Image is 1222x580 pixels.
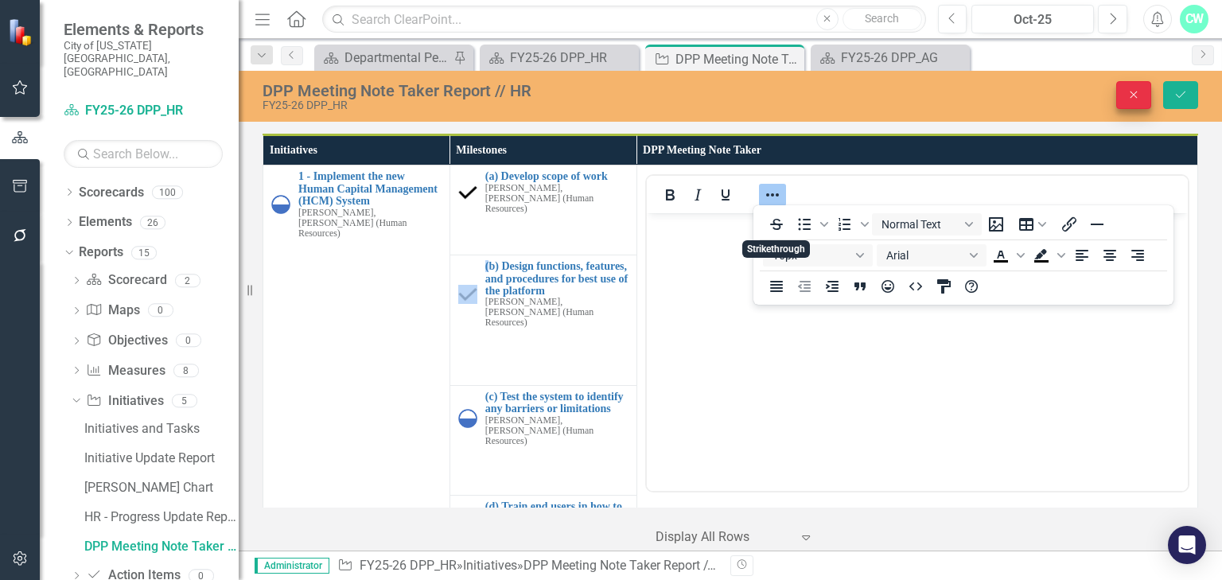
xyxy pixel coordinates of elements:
[152,185,183,199] div: 100
[958,275,985,298] button: Help
[1096,244,1123,267] button: Align center
[485,183,629,214] small: [PERSON_NAME], [PERSON_NAME] (Human Resources)
[843,8,922,30] button: Search
[485,297,629,328] small: [PERSON_NAME], [PERSON_NAME] (Human Resources)
[131,246,157,259] div: 15
[656,184,683,206] button: Bold
[523,558,733,573] div: DPP Meeting Note Taker Report // HR
[1168,526,1206,564] div: Open Intercom Messenger
[84,451,239,465] div: Initiative Update Report
[1010,213,1055,236] button: Table
[86,302,139,320] a: Maps
[831,213,871,236] div: Numbered list
[647,213,1188,491] iframe: Rich Text Area
[510,48,635,68] div: FY25-26 DPP_HR
[977,10,1088,29] div: Oct-25
[930,275,957,298] button: CSS Editor
[485,170,629,182] a: (a) Develop scope of work
[846,275,874,298] button: Blockquote
[485,415,629,446] small: [PERSON_NAME], [PERSON_NAME] (Human Resources)
[148,304,173,317] div: 0
[175,274,200,287] div: 2
[80,533,239,559] a: DPP Meeting Note Taker Report // HR
[712,184,739,206] button: Underline
[865,12,899,25] span: Search
[84,539,239,554] div: DPP Meeting Note Taker Report // HR
[485,260,629,297] a: (b) Design functions, features, and procedures for best use of the platform
[176,334,201,348] div: 0
[79,243,123,262] a: Reports
[763,275,790,298] button: Justify
[971,5,1094,33] button: Oct-25
[902,275,929,298] button: HTML Editor
[881,218,959,231] span: Normal Text
[344,48,449,68] div: Departmental Performance Plans
[874,275,901,298] button: Emojis
[1124,244,1151,267] button: Align right
[84,481,239,495] div: [PERSON_NAME] Chart
[64,140,223,168] input: Search Below...
[64,20,223,39] span: Elements & Reports
[86,332,167,350] a: Objectives
[298,170,442,207] a: 1 - Implement the new Human Capital Management (HCM) System
[79,213,132,232] a: Elements
[86,392,163,411] a: Initiatives
[263,82,780,99] div: DPP Meeting Note Taker Report // HR
[485,391,629,415] a: (c) Test the system to identify any barriers or limitations
[86,271,166,290] a: Scorecard
[172,394,197,407] div: 5
[773,249,850,262] span: 16px
[64,39,223,78] small: City of [US_STATE][GEOGRAPHIC_DATA], [GEOGRAPHIC_DATA]
[298,208,442,239] small: [PERSON_NAME], [PERSON_NAME] (Human Resources)
[322,6,925,33] input: Search ClearPoint...
[877,244,987,267] button: Font Arial
[80,474,239,500] a: [PERSON_NAME] Chart
[80,504,239,529] a: HR - Progress Update Report
[1180,5,1208,33] button: CW
[140,216,165,229] div: 26
[458,183,477,202] img: Completed
[759,184,786,206] button: Reveal or hide additional toolbar items
[360,558,457,573] a: FY25-26 DPP_HR
[271,195,290,214] img: In Progress
[484,48,635,68] a: FY25-26 DPP_HR
[872,213,982,236] button: Block Normal Text
[1056,213,1083,236] button: Insert/edit link
[463,558,517,573] a: Initiatives
[987,244,1027,267] div: Text color Black
[84,422,239,436] div: Initiatives and Tasks
[86,362,165,380] a: Measures
[791,213,831,236] div: Bullet list
[1028,244,1068,267] div: Background color Black
[1084,213,1111,236] button: Horizontal line
[763,213,790,236] button: Strikethrough
[458,409,477,428] img: In Progress
[791,275,818,298] button: Decrease indent
[80,415,239,441] a: Initiatives and Tasks
[675,49,800,69] div: DPP Meeting Note Taker Report // HR
[763,244,873,267] button: Font size 16px
[819,275,846,298] button: Increase indent
[485,500,629,525] a: (d) Train end users in how to use the HCM
[80,445,239,470] a: Initiative Update Report
[1068,244,1096,267] button: Align left
[337,557,718,575] div: » »
[84,510,239,524] div: HR - Progress Update Report
[7,17,37,46] img: ClearPoint Strategy
[173,364,199,377] div: 8
[886,249,964,262] span: Arial
[815,48,966,68] a: FY25-26 DPP_AG
[64,102,223,120] a: FY25-26 DPP_HR
[79,184,144,202] a: Scorecards
[263,99,780,111] div: FY25-26 DPP_HR
[458,285,477,304] img: Completed
[684,184,711,206] button: Italic
[841,48,966,68] div: FY25-26 DPP_AG
[318,48,449,68] a: Departmental Performance Plans
[255,558,329,574] span: Administrator
[983,213,1010,236] button: Insert image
